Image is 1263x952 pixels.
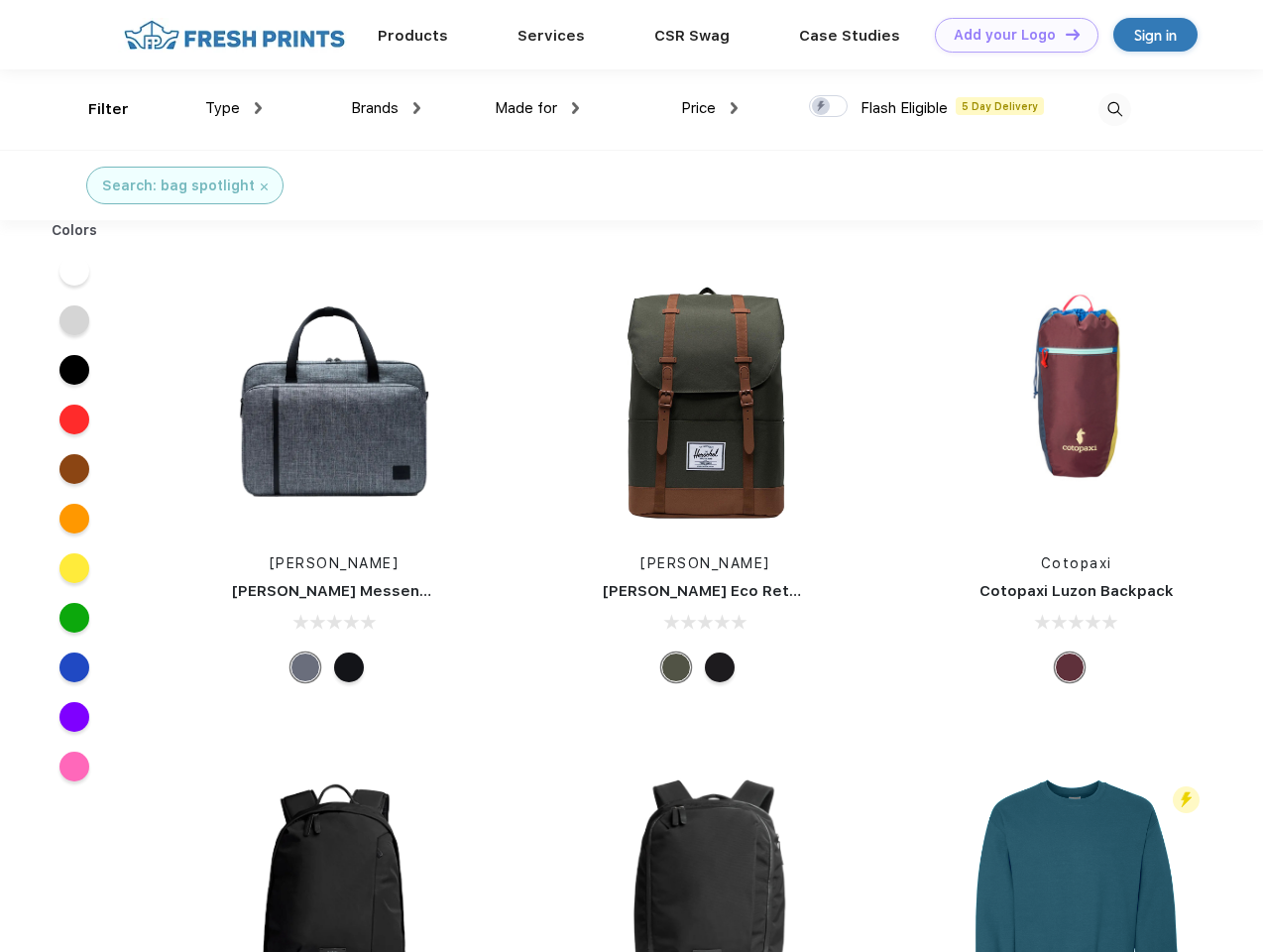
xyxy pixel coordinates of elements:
[255,102,262,114] img: dropdown.png
[661,653,691,682] div: Forest
[681,99,716,117] span: Price
[413,102,420,114] img: dropdown.png
[261,183,268,190] img: filter_cancel.svg
[1055,653,1085,682] div: Surprise
[102,176,255,196] div: Search: bag spotlight
[118,18,351,53] img: fo%20logo%202.webp
[603,582,1008,600] a: [PERSON_NAME] Eco Retreat 15" Computer Backpack
[1173,786,1200,813] img: flash_active_toggle.svg
[270,555,400,571] a: [PERSON_NAME]
[495,99,557,117] span: Made for
[88,98,129,121] div: Filter
[290,653,320,682] div: Raven Crosshatch
[334,653,364,682] div: Black
[1113,18,1198,52] a: Sign in
[1066,29,1080,40] img: DT
[573,270,837,534] img: func=resize&h=266
[861,99,948,117] span: Flash Eligible
[378,27,448,45] a: Products
[351,99,399,117] span: Brands
[1041,555,1112,571] a: Cotopaxi
[640,555,770,571] a: [PERSON_NAME]
[37,220,113,241] div: Colors
[232,582,446,600] a: [PERSON_NAME] Messenger
[945,270,1208,534] img: func=resize&h=266
[202,270,466,534] img: func=resize&h=266
[979,582,1174,600] a: Cotopaxi Luzon Backpack
[731,102,738,114] img: dropdown.png
[705,653,735,682] div: Black
[1098,93,1131,126] img: desktop_search.svg
[572,102,579,114] img: dropdown.png
[205,99,240,117] span: Type
[954,27,1056,44] div: Add your Logo
[1134,24,1177,47] div: Sign in
[956,97,1044,115] span: 5 Day Delivery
